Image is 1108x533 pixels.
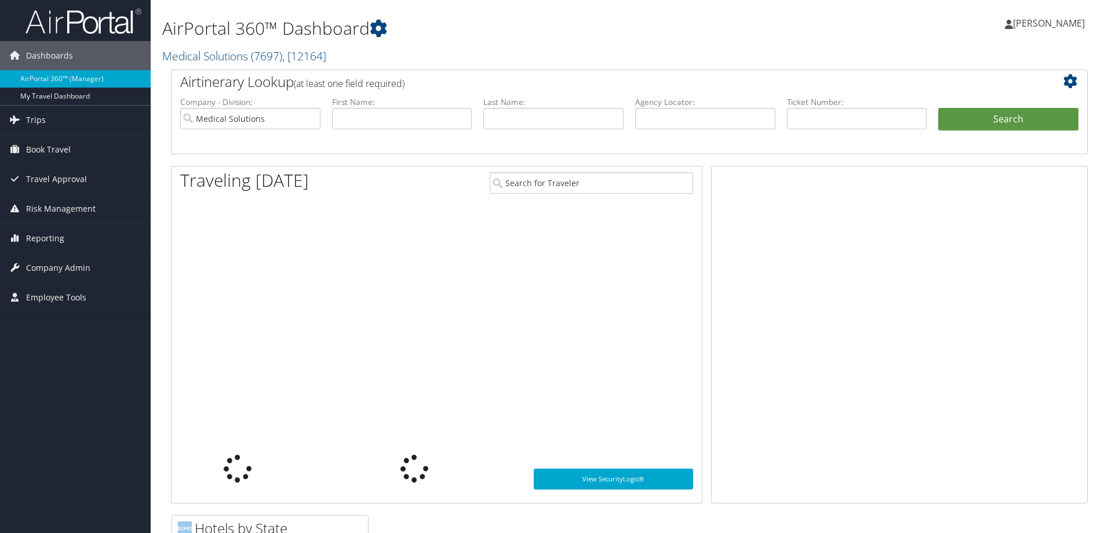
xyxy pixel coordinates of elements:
[180,168,309,193] h1: Traveling [DATE]
[162,16,785,41] h1: AirPortal 360™ Dashboard
[26,106,46,135] span: Trips
[26,224,64,253] span: Reporting
[180,72,1002,92] h2: Airtinerary Lookup
[26,135,71,164] span: Book Travel
[282,48,326,64] span: , [ 12164 ]
[26,253,90,282] span: Company Admin
[26,194,96,223] span: Risk Management
[1013,17,1085,30] span: [PERSON_NAME]
[490,172,693,194] input: Search for Traveler
[332,96,472,108] label: First Name:
[294,77,404,90] span: (at least one field required)
[180,96,320,108] label: Company - Division:
[483,96,624,108] label: Last Name:
[251,48,282,64] span: ( 7697 )
[1005,6,1096,41] a: [PERSON_NAME]
[938,108,1078,131] button: Search
[534,469,693,490] a: View SecurityLogic®
[635,96,775,108] label: Agency Locator:
[162,48,326,64] a: Medical Solutions
[25,8,141,35] img: airportal-logo.png
[26,283,86,312] span: Employee Tools
[26,165,87,194] span: Travel Approval
[26,41,73,70] span: Dashboards
[787,96,927,108] label: Ticket Number:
